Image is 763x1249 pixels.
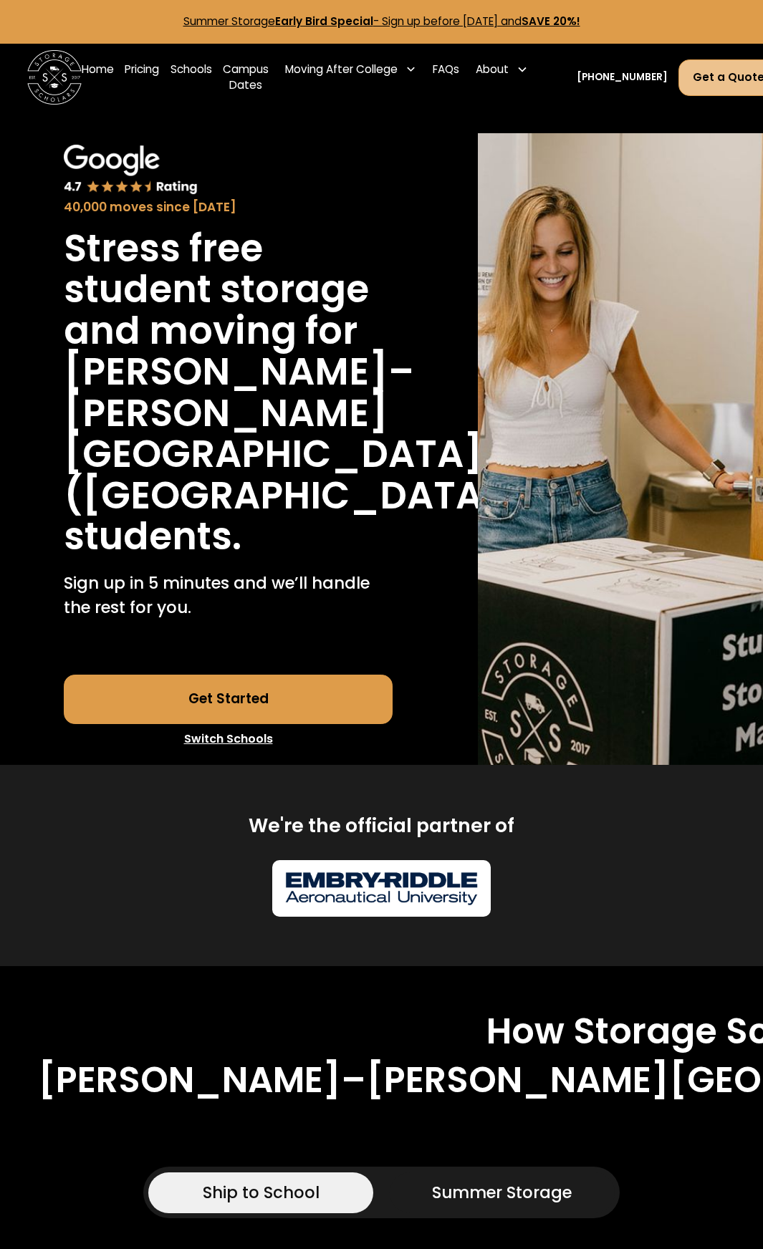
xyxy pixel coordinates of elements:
[470,50,533,88] div: About
[64,675,393,724] a: Get Started
[223,50,269,105] a: Campus Dates
[183,14,580,29] a: Summer StorageEarly Bird Special- Sign up before [DATE] andSAVE 20%!
[433,50,459,105] a: FAQs
[577,70,668,85] a: [PHONE_NUMBER]
[203,1180,320,1205] div: Ship to School
[27,50,82,105] img: Storage Scholars main logo
[64,198,393,217] div: 40,000 moves since [DATE]
[64,571,393,619] p: Sign up in 5 minutes and we’ll handle the rest for you.
[522,14,580,29] strong: SAVE 20%!
[64,351,520,516] h1: [PERSON_NAME]–[PERSON_NAME][GEOGRAPHIC_DATA] ([GEOGRAPHIC_DATA])
[432,1180,572,1205] div: Summer Storage
[64,724,393,754] a: Switch Schools
[125,50,159,105] a: Pricing
[249,814,514,839] h2: We're the official partner of
[171,50,212,105] a: Schools
[275,14,373,29] strong: Early Bird Special
[27,50,82,105] a: home
[279,50,422,88] div: Moving After College
[64,145,197,196] img: Google 4.7 star rating
[64,516,241,557] h1: students.
[285,62,398,78] div: Moving After College
[64,228,393,352] h1: Stress free student storage and moving for
[478,133,763,764] img: Storage Scholars will have everything waiting for you in your room when you arrive to campus.
[476,62,509,78] div: About
[82,50,114,105] a: Home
